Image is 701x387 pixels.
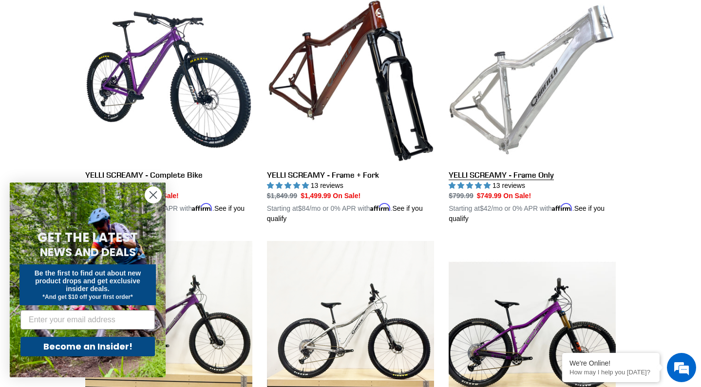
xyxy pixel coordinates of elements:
[11,54,25,68] div: Navigation go back
[569,369,652,376] p: How may I help you today?
[20,337,155,356] button: Become an Insider!
[160,5,183,28] div: Minimize live chat window
[65,55,178,67] div: Chat with us now
[40,244,136,260] span: NEWS AND DEALS
[31,49,56,73] img: d_696896380_company_1647369064580_696896380
[57,123,134,221] span: We're online!
[42,294,133,300] span: *And get $10 off your first order*
[38,229,138,246] span: GET THE LATEST
[20,310,155,330] input: Enter your email address
[145,186,162,203] button: Close dialog
[569,359,652,367] div: We're Online!
[5,266,186,300] textarea: Type your message and hit 'Enter'
[35,269,141,293] span: Be the first to find out about new product drops and get exclusive insider deals.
